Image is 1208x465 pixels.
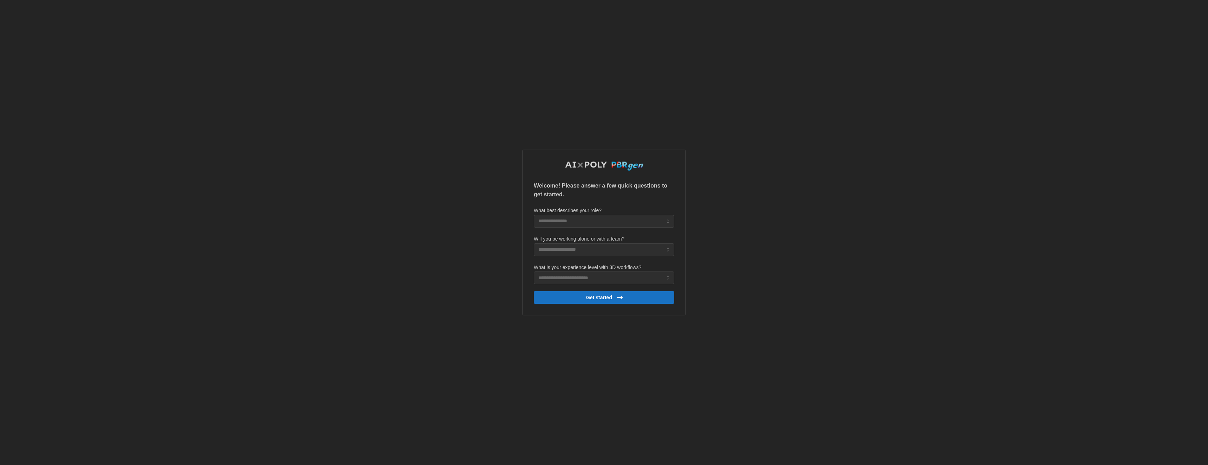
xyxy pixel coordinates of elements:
[586,292,612,303] span: Get started
[534,264,642,271] label: What is your experience level with 3D workflows?
[534,207,602,215] label: What best describes your role?
[534,235,624,243] label: Will you be working alone or with a team?
[565,161,644,171] img: AIxPoly PBRgen
[534,182,674,199] p: Welcome! Please answer a few quick questions to get started.
[534,291,674,304] button: Get started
